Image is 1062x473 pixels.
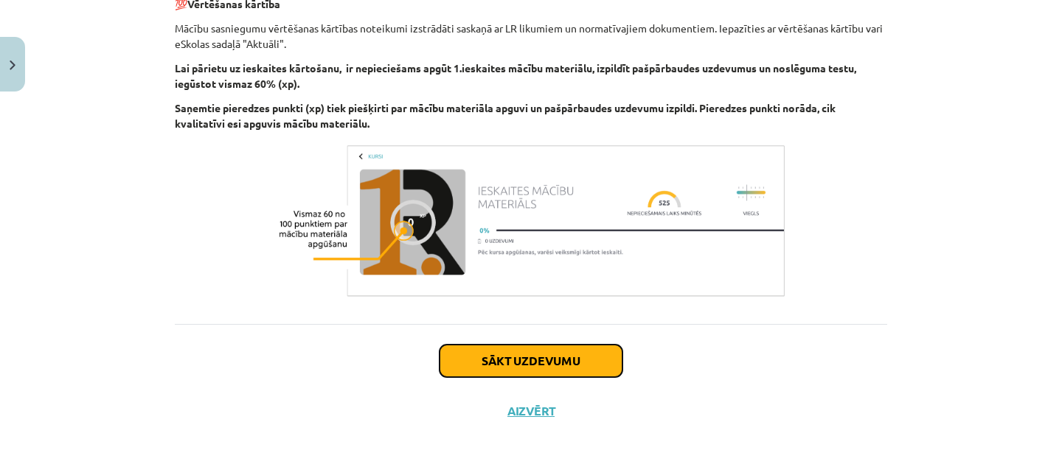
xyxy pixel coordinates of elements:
[175,21,887,52] p: Mācību sasniegumu vērtēšanas kārtības noteikumi izstrādāti saskaņā ar LR likumiem un normatīvajie...
[175,61,856,90] b: Lai pārietu uz ieskaites kārtošanu, ir nepieciešams apgūt 1.ieskaites mācību materiālu, izpildīt ...
[175,101,836,130] b: Saņemtie pieredzes punkti (xp) tiek piešķirti par mācību materiāla apguvi un pašpārbaudes uzdevum...
[503,404,559,418] button: Aizvērt
[440,345,622,377] button: Sākt uzdevumu
[10,61,15,70] img: icon-close-lesson-0947bae3869378f0d4975bcd49f059093ad1ed9edebbc8119c70593378902aed.svg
